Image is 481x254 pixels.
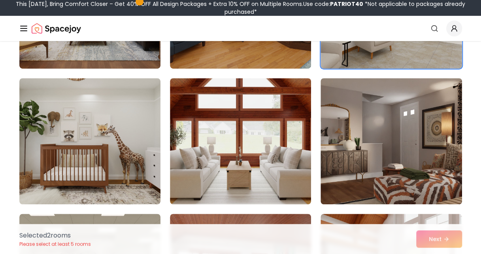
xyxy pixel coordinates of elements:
a: Spacejoy [32,21,81,36]
img: Room room-4 [19,78,160,204]
p: Selected 2 room s [19,231,91,240]
img: Room room-5 [170,78,311,204]
img: Room room-6 [321,78,462,204]
img: Spacejoy Logo [32,21,81,36]
nav: Global [19,16,462,41]
p: Please select at least 5 rooms [19,241,91,247]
